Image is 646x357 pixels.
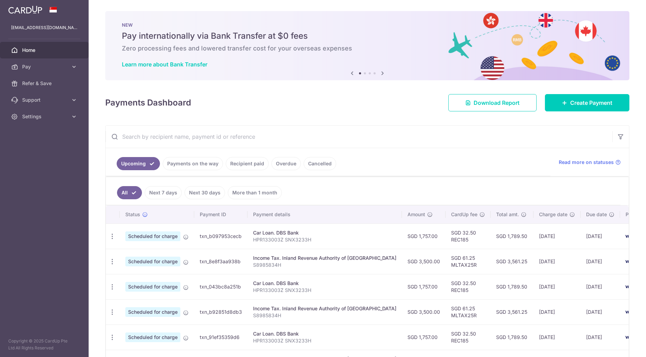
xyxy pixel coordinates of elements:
[581,324,620,350] td: [DATE]
[474,99,520,107] span: Download Report
[253,305,396,312] div: Income Tax. Inland Revenue Authority of [GEOGRAPHIC_DATA]
[622,333,636,341] img: Bank Card
[402,249,446,274] td: SGD 3,500.00
[581,249,620,274] td: [DATE]
[253,236,396,243] p: HPR133003Z SNX3233H
[145,186,182,199] a: Next 7 days
[559,159,621,166] a: Read more on statuses
[491,324,533,350] td: SGD 1,789.50
[226,157,269,170] a: Recipient paid
[253,330,396,337] div: Car Loan. DBS Bank
[586,211,607,218] span: Due date
[122,44,613,53] h6: Zero processing fees and lowered transfer cost for your overseas expenses
[570,99,612,107] span: Create Payment
[122,30,613,42] h5: Pay internationally via Bank Transfer at $0 fees
[248,205,402,223] th: Payment details
[22,63,68,70] span: Pay
[446,274,491,299] td: SGD 32.50 REC185
[105,11,629,80] img: Bank transfer banner
[106,126,612,148] input: Search by recipient name, payment id or reference
[125,257,180,266] span: Scheduled for charge
[407,211,425,218] span: Amount
[125,282,180,292] span: Scheduled for charge
[451,211,477,218] span: CardUp fee
[491,249,533,274] td: SGD 3,561.25
[253,262,396,268] p: S8985834H
[253,229,396,236] div: Car Loan. DBS Bank
[533,324,581,350] td: [DATE]
[539,211,567,218] span: Charge date
[125,211,140,218] span: Status
[304,157,336,170] a: Cancelled
[559,159,614,166] span: Read more on statuses
[622,308,636,316] img: Bank Card
[533,299,581,324] td: [DATE]
[533,223,581,249] td: [DATE]
[11,24,78,31] p: [EMAIL_ADDRESS][DOMAIN_NAME]
[228,186,282,199] a: More than 1 month
[446,299,491,324] td: SGD 61.25 MLTAX25R
[496,211,519,218] span: Total amt.
[194,223,248,249] td: txn_b097953cecb
[271,157,301,170] a: Overdue
[581,223,620,249] td: [DATE]
[194,249,248,274] td: txn_8e8f3aa938b
[194,205,248,223] th: Payment ID
[253,337,396,344] p: HPR133003Z SNX3233H
[125,307,180,317] span: Scheduled for charge
[491,299,533,324] td: SGD 3,561.25
[446,249,491,274] td: SGD 61.25 MLTAX25R
[194,274,248,299] td: txn_043bc8a251b
[402,324,446,350] td: SGD 1,757.00
[448,94,537,111] a: Download Report
[491,274,533,299] td: SGD 1,789.50
[491,223,533,249] td: SGD 1,789.50
[581,299,620,324] td: [DATE]
[253,255,396,262] div: Income Tax. Inland Revenue Authority of [GEOGRAPHIC_DATA]
[581,274,620,299] td: [DATE]
[125,332,180,342] span: Scheduled for charge
[117,157,160,170] a: Upcoming
[533,274,581,299] td: [DATE]
[122,22,613,28] p: NEW
[22,97,68,103] span: Support
[194,299,248,324] td: txn_b92851d8db3
[8,6,42,14] img: CardUp
[622,257,636,266] img: Bank Card
[117,186,142,199] a: All
[185,186,225,199] a: Next 30 days
[122,61,207,68] a: Learn more about Bank Transfer
[622,283,636,291] img: Bank Card
[125,231,180,241] span: Scheduled for charge
[253,280,396,287] div: Car Loan. DBS Bank
[253,312,396,319] p: S8985834H
[22,80,68,87] span: Refer & Save
[402,223,446,249] td: SGD 1,757.00
[446,324,491,350] td: SGD 32.50 REC185
[402,274,446,299] td: SGD 1,757.00
[446,223,491,249] td: SGD 32.50 REC185
[622,232,636,240] img: Bank Card
[533,249,581,274] td: [DATE]
[402,299,446,324] td: SGD 3,500.00
[545,94,629,111] a: Create Payment
[22,47,68,54] span: Home
[194,324,248,350] td: txn_91ef35359d6
[163,157,223,170] a: Payments on the way
[105,97,191,109] h4: Payments Dashboard
[22,113,68,120] span: Settings
[253,287,396,294] p: HPR133003Z SNX3233H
